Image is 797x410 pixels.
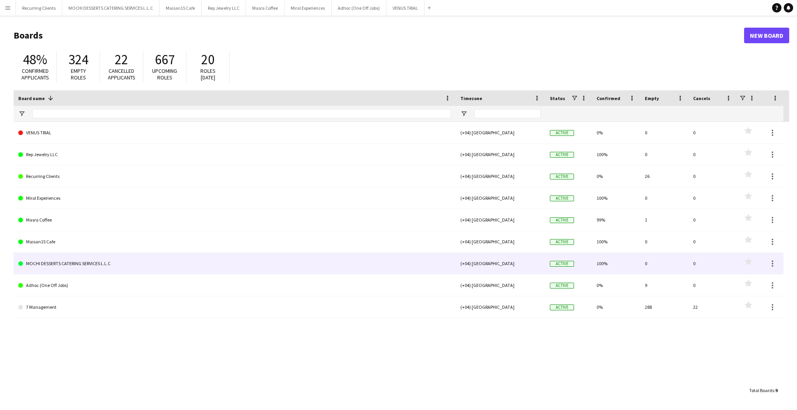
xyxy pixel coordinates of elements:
[18,296,451,318] a: 7 Management
[640,209,688,231] div: 1
[640,253,688,274] div: 0
[152,67,177,81] span: Upcoming roles
[640,122,688,143] div: 0
[550,283,574,289] span: Active
[21,67,49,81] span: Confirmed applicants
[201,51,214,68] span: 20
[688,231,737,252] div: 0
[640,187,688,209] div: 0
[160,0,202,16] button: Maisan15 Cafe
[18,144,451,165] a: Rep Jewelry LLC
[592,144,640,165] div: 100%
[550,195,574,201] span: Active
[688,296,737,318] div: 22
[775,387,778,393] span: 9
[23,51,47,68] span: 48%
[592,122,640,143] div: 0%
[550,174,574,179] span: Active
[386,0,425,16] button: VENUS TRIAL
[592,209,640,231] div: 99%
[645,95,659,101] span: Empty
[550,95,565,101] span: Status
[749,383,778,398] div: :
[474,109,541,118] input: Timezone Filter Input
[688,253,737,274] div: 0
[460,110,467,117] button: Open Filter Menu
[592,165,640,187] div: 0%
[640,275,688,296] div: 9
[688,122,737,143] div: 0
[18,253,451,275] a: MOCHI DESSERTS CATERING SERVICES L.L.C
[155,51,175,68] span: 667
[550,130,574,136] span: Active
[640,231,688,252] div: 0
[202,0,246,16] button: Rep Jewelry LLC
[32,109,451,118] input: Board name Filter Input
[18,231,451,253] a: Maisan15 Cafe
[688,144,737,165] div: 0
[284,0,332,16] button: Miral Experiences
[62,0,160,16] button: MOCHI DESSERTS CATERING SERVICES L.L.C
[456,165,545,187] div: (+04) [GEOGRAPHIC_DATA]
[18,209,451,231] a: Masra Coffee
[18,165,451,187] a: Recurring Clients
[749,387,774,393] span: Total Boards
[550,239,574,245] span: Active
[456,122,545,143] div: (+04) [GEOGRAPHIC_DATA]
[640,144,688,165] div: 0
[688,187,737,209] div: 0
[456,209,545,231] div: (+04) [GEOGRAPHIC_DATA]
[18,95,45,101] span: Board name
[592,275,640,296] div: 0%
[592,296,640,318] div: 0%
[456,296,545,318] div: (+04) [GEOGRAPHIC_DATA]
[18,122,451,144] a: VENUS TRIAL
[332,0,386,16] button: Adhoc (One Off Jobs)
[592,231,640,252] div: 100%
[18,187,451,209] a: Miral Experiences
[693,95,710,101] span: Cancels
[108,67,135,81] span: Cancelled applicants
[14,30,744,41] h1: Boards
[592,253,640,274] div: 100%
[550,304,574,310] span: Active
[460,95,482,101] span: Timezone
[18,275,451,296] a: Adhoc (One Off Jobs)
[744,28,789,43] a: New Board
[688,209,737,231] div: 0
[456,253,545,274] div: (+04) [GEOGRAPHIC_DATA]
[68,51,88,68] span: 324
[115,51,128,68] span: 22
[71,67,86,81] span: Empty roles
[200,67,216,81] span: Roles [DATE]
[550,261,574,267] span: Active
[456,144,545,165] div: (+04) [GEOGRAPHIC_DATA]
[550,217,574,223] span: Active
[592,187,640,209] div: 100%
[688,165,737,187] div: 0
[550,152,574,158] span: Active
[640,165,688,187] div: 26
[456,187,545,209] div: (+04) [GEOGRAPHIC_DATA]
[16,0,62,16] button: Recurring Clients
[18,110,25,117] button: Open Filter Menu
[456,231,545,252] div: (+04) [GEOGRAPHIC_DATA]
[597,95,620,101] span: Confirmed
[246,0,284,16] button: Masra Coffee
[456,275,545,296] div: (+04) [GEOGRAPHIC_DATA]
[640,296,688,318] div: 288
[688,275,737,296] div: 0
